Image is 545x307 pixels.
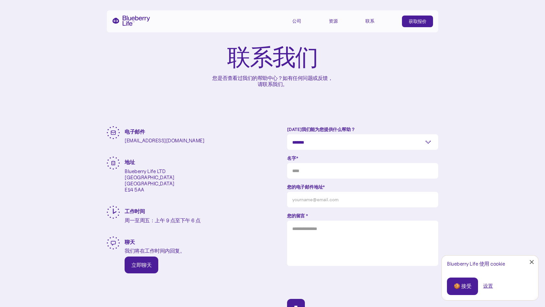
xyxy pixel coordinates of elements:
[125,217,201,224] p: 周一至周五：上午 9 点至下午 6 点
[365,16,395,26] a: 联系
[287,126,438,133] label: [DATE]我们能为您提供什么帮助？
[402,16,433,27] a: 获取报价
[329,16,358,26] div: 资源
[287,192,438,207] input: yourname@email.com
[212,75,333,87] p: 您是否查看过我们的帮助中心？如有任何问题或反馈， 请联系我们。
[125,137,204,144] p: [EMAIL_ADDRESS][DOMAIN_NAME]
[125,208,145,214] strong: 工作时间
[329,18,338,24] div: 资源
[287,184,438,190] label: 您的电子邮件地址*
[131,262,151,268] div: 立即聊天
[125,128,145,135] strong: 电子邮件
[125,248,185,254] p: 我们将在工作时间内回复。
[365,18,374,24] div: 联系
[125,239,135,245] strong: 聊天
[287,213,308,219] strong: 您的留言 *
[525,256,538,269] a: 关闭 Cookie 弹出窗口
[409,18,426,25] div: 获取报价
[125,168,174,193] p: Blueberry Life LTD [GEOGRAPHIC_DATA] [GEOGRAPHIC_DATA] E14 5AA
[292,18,301,24] div: 公司
[227,45,318,70] h1: 联系我们
[447,261,533,267] div: Blueberry Life 使用 cookie
[447,278,478,295] a: 🍪 接受
[125,159,135,165] strong: 地址
[483,283,493,290] a: 设置
[125,257,158,273] a: 立即聊天
[112,16,150,26] a: 家
[454,283,471,290] div: 🍪 接受
[292,16,321,26] div: 公司
[287,271,385,296] iframe: reCAPTCHA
